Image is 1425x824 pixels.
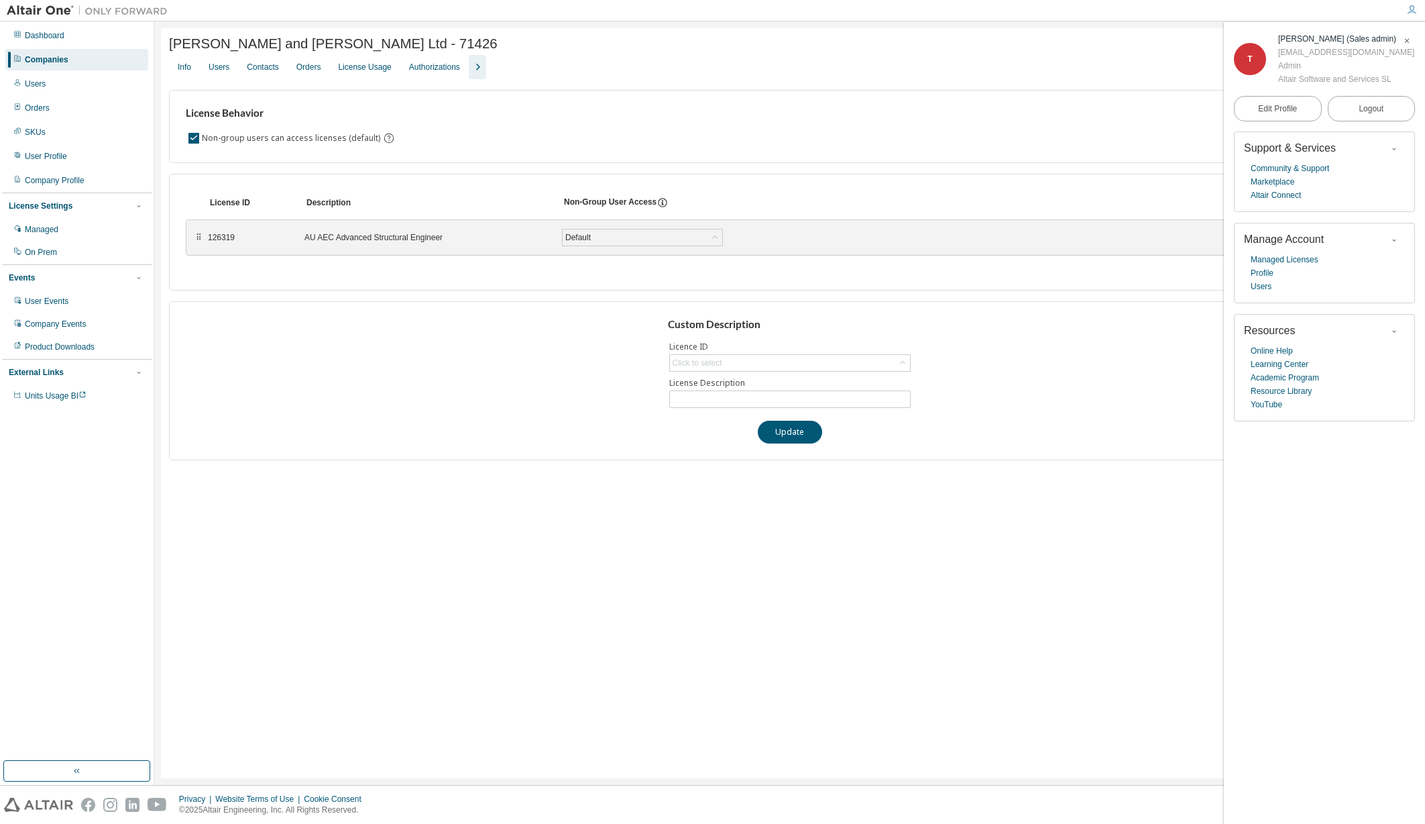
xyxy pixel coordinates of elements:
div: User Events [25,296,68,307]
a: Community & Support [1251,162,1329,175]
label: Licence ID [669,342,911,352]
a: Marketplace [1251,175,1294,189]
a: Managed Licenses [1251,253,1318,266]
div: Users [25,79,46,89]
span: Support & Services [1244,142,1336,154]
div: Admin [1278,59,1414,72]
div: Click to select [673,358,722,368]
div: Dashboard [25,30,64,41]
img: Altair One [7,4,174,17]
span: Resources [1244,325,1295,336]
div: Company Events [25,319,86,329]
span: Units Usage BI [25,391,87,401]
a: Users [1251,280,1271,293]
img: linkedin.svg [125,798,139,812]
span: [PERSON_NAME] and [PERSON_NAME] Ltd - 71426 [169,36,498,52]
div: Info [178,62,191,72]
a: YouTube [1251,398,1282,411]
div: External Links [9,367,64,378]
div: Product Downloads [25,342,95,352]
a: Online Help [1251,344,1293,358]
div: Authorizations [409,62,460,72]
h3: Custom Description [668,318,911,331]
img: youtube.svg [148,798,167,812]
img: altair_logo.svg [4,798,73,812]
div: Events [9,272,35,283]
div: Click to select [670,355,910,371]
div: Description [306,197,548,208]
div: SKUs [25,127,46,138]
img: facebook.svg [81,798,95,812]
p: © 2025 Altair Engineering, Inc. All Rights Reserved. [179,805,369,816]
a: Edit Profile [1234,96,1322,121]
div: Orders [25,103,50,113]
svg: By default any user not assigned to any group can access any license. Turn this setting off to di... [383,132,395,144]
div: [EMAIL_ADDRESS][DOMAIN_NAME] [1278,46,1414,59]
a: Learning Center [1251,358,1308,371]
div: Company Profile [25,175,84,186]
div: AU AEC Advanced Structural Engineer [304,232,546,243]
div: ⠿ [194,232,203,243]
div: Website Terms of Use [215,794,304,805]
div: Tayen Aguilar (Sales admin) [1278,32,1414,46]
div: Default [563,229,722,246]
div: Non-Group User Access [564,197,657,209]
div: On Prem [25,247,57,258]
div: User Profile [25,151,67,162]
div: License Settings [9,201,72,211]
span: Logout [1359,102,1383,115]
span: T [1247,54,1252,64]
h3: License Behavior [186,107,393,120]
a: Academic Program [1251,371,1319,384]
button: Logout [1328,96,1416,121]
div: Managed [25,224,58,235]
span: Edit Profile [1258,103,1297,114]
label: Non-group users can access licenses (default) [202,130,383,146]
a: Profile [1251,266,1273,280]
label: License Description [669,378,911,389]
div: Altair Software and Services SL [1278,72,1414,86]
span: Manage Account [1244,234,1324,245]
a: Altair Connect [1251,189,1301,202]
div: Companies [25,54,68,65]
div: Default [563,230,593,245]
div: Privacy [179,794,215,805]
div: Cookie Consent [304,794,369,805]
a: Resource Library [1251,384,1312,398]
div: 126319 [208,232,288,243]
button: Update [758,421,822,444]
div: License ID [210,197,290,208]
div: License Usage [338,62,391,72]
div: Contacts [247,62,278,72]
div: Orders [296,62,321,72]
div: Users [209,62,229,72]
img: instagram.svg [103,798,117,812]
